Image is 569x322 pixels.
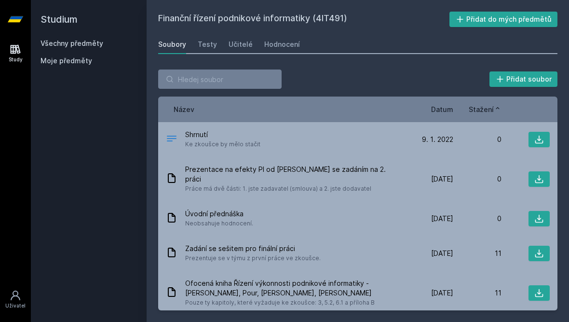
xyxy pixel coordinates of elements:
div: Hodnocení [264,40,300,49]
div: 0 [453,214,501,224]
button: Stažení [469,104,501,114]
a: Hodnocení [264,35,300,54]
button: Název [174,104,194,114]
div: Učitelé [229,40,253,49]
span: Ofocená kniha Řízení výkonnosti podnikové informatiky - [PERSON_NAME], Pour, [PERSON_NAME], [PERS... [185,279,401,298]
span: [DATE] [431,174,453,184]
span: Neobsahuje hodnocení. [185,219,253,228]
button: Přidat do mých předmětů [449,12,558,27]
span: Pouze ty kapitoly, které vyžaduje ke zkoušce: 3, 5.2, 6.1 a příloha B [185,298,401,308]
span: 9. 1. 2022 [422,135,453,144]
div: 0 [453,174,501,184]
span: Moje předměty [41,56,92,66]
a: Uživatel [2,285,29,314]
a: Všechny předměty [41,39,103,47]
div: Uživatel [5,302,26,309]
a: Testy [198,35,217,54]
div: 11 [453,288,501,298]
div: Soubory [158,40,186,49]
span: [DATE] [431,249,453,258]
button: Přidat soubor [489,71,558,87]
div: 0 [453,135,501,144]
a: Study [2,39,29,68]
span: [DATE] [431,288,453,298]
input: Hledej soubor [158,70,282,89]
div: .PDF [166,133,177,147]
span: [DATE] [431,214,453,224]
a: Soubory [158,35,186,54]
span: Prezentuje se v týmu z první práce ve zkoušce. [185,253,321,263]
span: Práce má dvě části: 1. jste zadavatel (smlouva) a 2. jste dodavatel [185,184,401,194]
div: 11 [453,249,501,258]
span: Zadání se sešitem pro finální práci [185,244,321,253]
a: Učitelé [229,35,253,54]
span: Prezentace na efekty PI od [PERSON_NAME] se zadáním na 2. práci [185,165,401,184]
span: Stažení [469,104,494,114]
span: Shrnutí [185,130,260,140]
div: Testy [198,40,217,49]
h2: Finanční řízení podnikové informatiky (4IT491) [158,12,449,27]
span: Ke zkoušce by mělo stačit [185,140,260,149]
button: Datum [431,104,453,114]
div: Study [9,56,23,63]
span: Úvodní přednáška [185,209,253,219]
